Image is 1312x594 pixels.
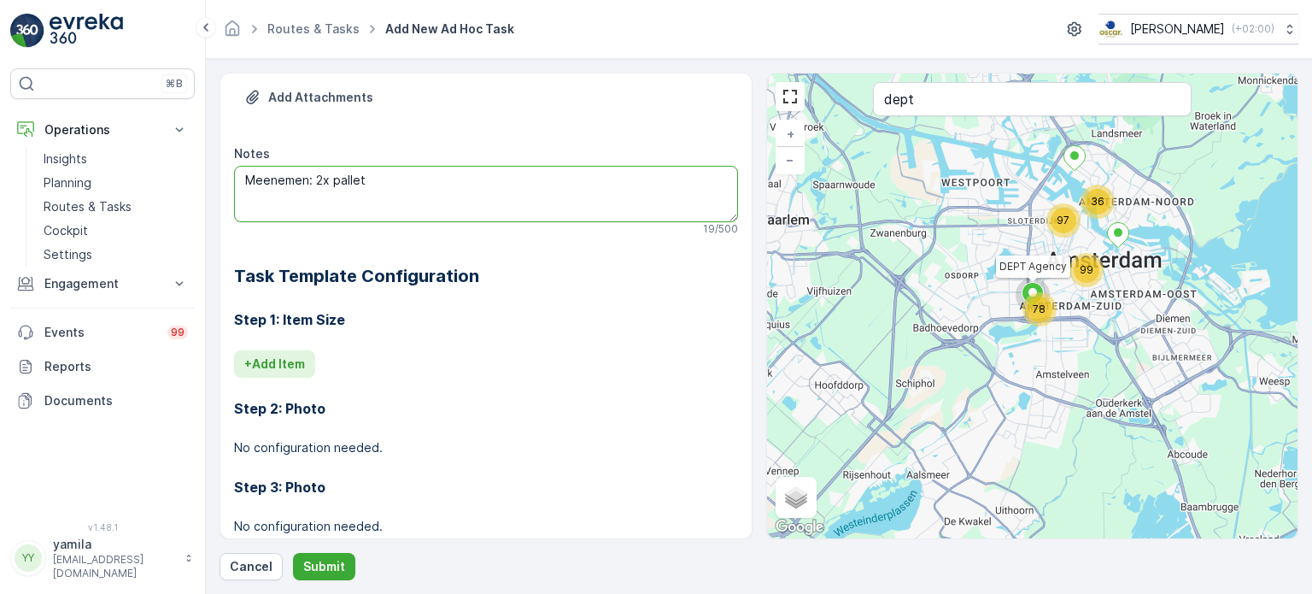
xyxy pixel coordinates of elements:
[777,121,803,147] a: Zoom In
[44,121,161,138] p: Operations
[703,222,738,236] p: 19 / 500
[44,275,161,292] p: Engagement
[1057,214,1069,226] span: 97
[786,152,794,167] span: −
[1080,263,1093,276] span: 99
[220,553,283,580] button: Cancel
[15,544,42,572] div: YY
[1232,22,1274,36] p: ( +02:00 )
[50,14,123,48] img: logo_light-DOdMpM7g.png
[234,263,738,289] h2: Task Template Configuration
[1091,195,1104,208] span: 36
[771,516,828,538] img: Google
[777,147,803,173] a: Zoom Out
[37,195,195,219] a: Routes & Tasks
[10,267,195,301] button: Engagement
[777,479,815,516] a: Layers
[234,146,270,161] label: Notes
[873,82,1192,116] input: Search address or service points
[10,522,195,532] span: v 1.48.1
[10,536,195,580] button: YYyamila[EMAIL_ADDRESS][DOMAIN_NAME]
[234,518,738,535] p: No configuration needed.
[44,222,88,239] p: Cockpit
[1022,292,1057,326] div: 78
[303,558,345,575] p: Submit
[293,553,355,580] button: Submit
[234,350,315,378] button: +Add Item
[37,243,195,267] a: Settings
[244,356,305,373] p: + Add Item
[44,174,91,191] p: Planning
[10,14,44,48] img: logo
[44,246,92,263] p: Settings
[230,558,272,575] p: Cancel
[1098,14,1298,44] button: [PERSON_NAME](+02:00)
[166,77,183,91] p: ⌘B
[268,89,373,106] p: Add Attachments
[234,84,384,111] button: Upload File
[771,516,828,538] a: Open this area in Google Maps (opens a new window)
[1130,21,1225,38] p: [PERSON_NAME]
[10,350,195,384] a: Reports
[44,358,188,375] p: Reports
[37,147,195,171] a: Insights
[53,553,176,580] p: [EMAIL_ADDRESS][DOMAIN_NAME]
[44,198,132,215] p: Routes & Tasks
[10,315,195,350] a: Events99
[44,150,87,168] p: Insights
[44,324,157,341] p: Events
[777,84,803,109] a: View Fullscreen
[234,477,738,497] h3: Step 3: Photo
[223,26,242,40] a: Homepage
[37,219,195,243] a: Cockpit
[1098,20,1123,38] img: basis-logo_rgb2x.png
[234,398,738,419] h3: Step 2: Photo
[267,21,360,36] a: Routes & Tasks
[1033,303,1045,315] span: 78
[10,384,195,418] a: Documents
[1081,185,1115,219] div: 36
[10,113,195,147] button: Operations
[382,21,518,38] span: Add New Ad Hoc Task
[44,392,188,409] p: Documents
[53,536,176,553] p: yamila
[1069,253,1104,287] div: 99
[171,326,184,339] p: 99
[787,126,794,141] span: +
[234,166,738,222] textarea: Meenemen: 2x pallet
[1046,203,1081,238] div: 97
[37,171,195,195] a: Planning
[234,439,738,456] p: No configuration needed.
[234,309,738,330] h3: Step 1: Item Size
